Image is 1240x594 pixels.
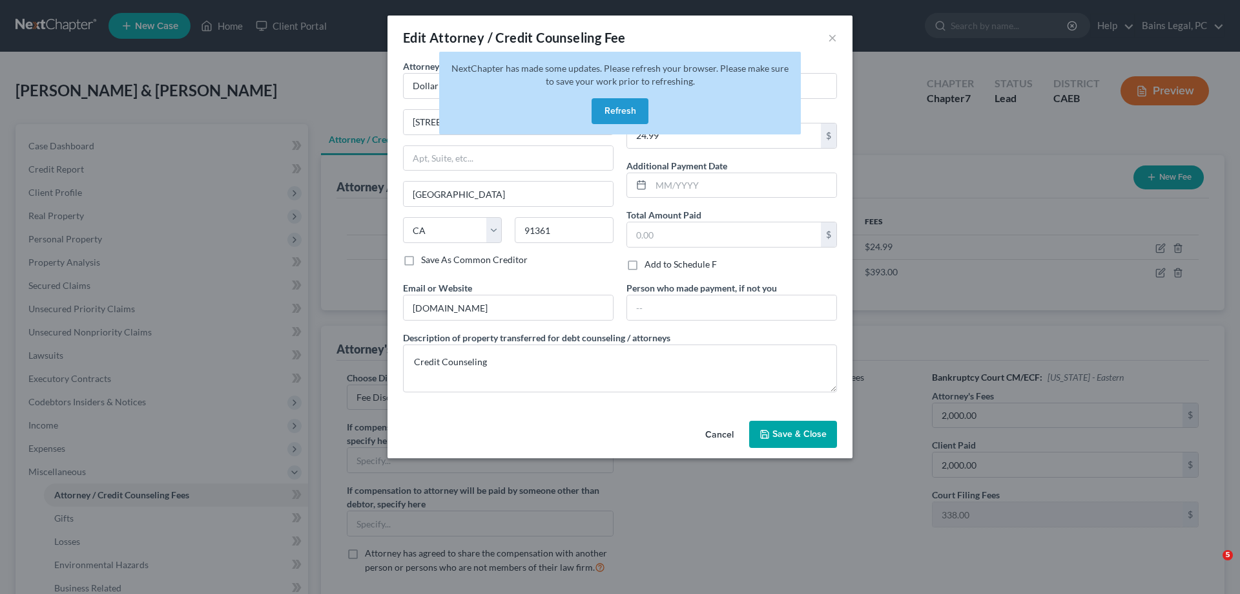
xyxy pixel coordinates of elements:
[403,73,614,99] input: Search creditor by name...
[429,30,626,45] span: Attorney / Credit Counseling Fee
[626,281,777,295] label: Person who made payment, if not you
[404,146,613,171] input: Apt, Suite, etc...
[749,421,837,448] button: Save & Close
[403,331,670,345] label: Description of property transferred for debt counseling / attorneys
[404,110,613,134] input: Enter address...
[821,222,836,247] div: $
[1196,550,1227,581] iframe: Intercom live chat
[403,281,472,295] label: Email or Website
[403,30,427,45] span: Edit
[592,98,648,124] button: Refresh
[404,182,613,206] input: Enter city...
[421,253,528,266] label: Save As Common Creditor
[627,222,821,247] input: 0.00
[626,159,727,173] label: Additional Payment Date
[404,295,613,320] input: --
[451,63,789,87] span: NextChapter has made some updates. Please refresh your browser. Please make sure to save your wor...
[403,61,515,72] span: Attorney / Credit Counselor
[828,30,837,45] button: ×
[1223,550,1233,560] span: 5
[515,217,614,243] input: Enter zip...
[821,123,836,148] div: $
[772,429,827,440] span: Save & Close
[627,295,836,320] input: --
[645,258,717,271] label: Add to Schedule F
[651,173,836,198] input: MM/YYYY
[626,208,701,222] label: Total Amount Paid
[695,422,744,448] button: Cancel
